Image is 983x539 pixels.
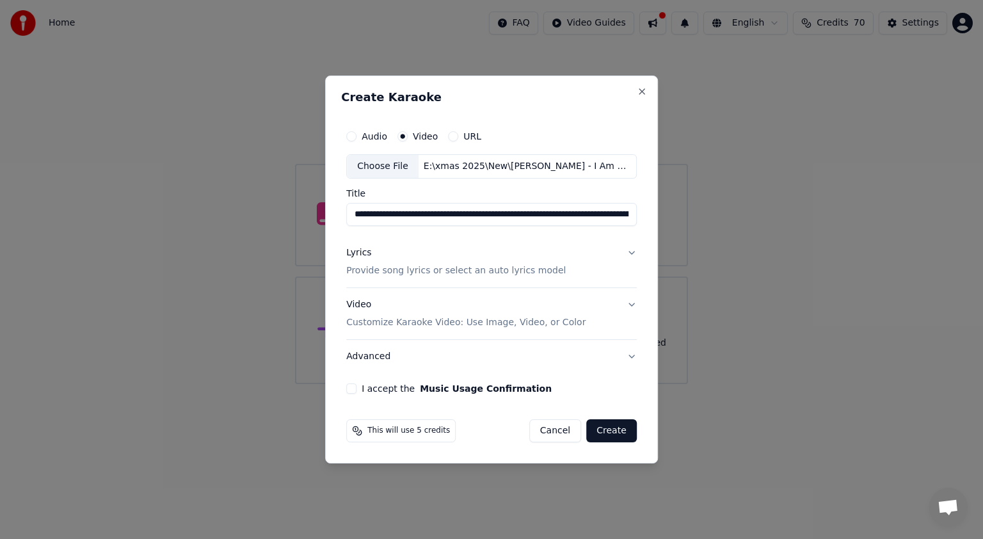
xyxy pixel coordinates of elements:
label: Title [346,189,637,198]
label: Video [413,132,438,141]
div: E:\xmas 2025\New\[PERSON_NAME] - I Am Santa Claus (Iron Man Parody) features [PERSON_NAME] BEST_s... [419,160,636,173]
button: VideoCustomize Karaoke Video: Use Image, Video, or Color [346,288,637,339]
div: Lyrics [346,246,371,259]
label: I accept the [362,384,552,393]
button: I accept the [420,384,552,393]
h2: Create Karaoke [341,92,642,103]
p: Provide song lyrics or select an auto lyrics model [346,264,566,277]
button: Create [586,419,637,442]
label: Audio [362,132,387,141]
button: LyricsProvide song lyrics or select an auto lyrics model [346,236,637,287]
div: Choose File [347,155,419,178]
p: Customize Karaoke Video: Use Image, Video, or Color [346,316,586,329]
label: URL [463,132,481,141]
span: This will use 5 credits [367,426,450,436]
button: Cancel [529,419,581,442]
div: Video [346,298,586,329]
button: Advanced [346,340,637,373]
